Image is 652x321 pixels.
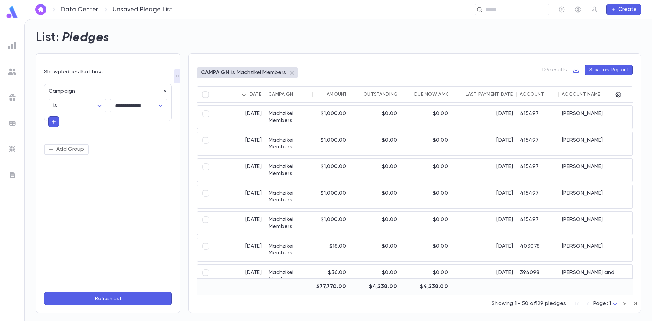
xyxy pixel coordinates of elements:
div: Machzikei Members [265,238,313,261]
h2: Pledges [62,30,109,45]
div: $1,000.00 [313,159,349,182]
div: [DATE] [214,159,265,182]
div: $0.00 [400,106,451,129]
div: Account Name [562,92,600,97]
div: Machzikei Members [265,106,313,129]
div: $0.00 [400,238,451,261]
button: Open [156,101,165,110]
div: $0.00 [349,132,400,155]
div: $36.00 [313,265,349,288]
div: CAMPAIGNis Machzikei Members [197,67,298,78]
div: 415497 [517,106,559,129]
button: Sort [544,89,555,100]
img: letters_grey.7941b92b52307dd3b8a917253454ce1c.svg [8,171,16,179]
div: $1,000.00 [313,212,349,235]
img: logo [5,5,19,19]
div: $18.00 [313,238,349,261]
p: CAMPAIGN [201,69,229,76]
div: 394098 [517,265,559,288]
div: Outstanding [363,92,398,97]
div: $0.00 [349,265,400,288]
h2: List: [36,30,59,45]
img: reports_grey.c525e4749d1bce6a11f5fe2a8de1b229.svg [8,42,16,50]
div: [DATE] [451,238,517,261]
div: Machzikei Members [265,132,313,155]
div: $4,238.00 [349,279,400,295]
div: [DATE] [451,106,517,129]
div: [DATE] [451,185,517,208]
div: [DATE] [214,132,265,155]
div: 415497 [517,212,559,235]
div: $4,238.00 [400,279,451,295]
button: Sort [600,89,611,100]
div: $0.00 [400,132,451,155]
img: batches_grey.339ca447c9d9533ef1741baa751efc33.svg [8,119,16,127]
p: is Machzikei Members [231,69,286,76]
button: Sort [239,89,250,100]
div: [DATE] [451,265,517,288]
div: Page: 1 [593,299,619,309]
div: $0.00 [349,238,400,261]
div: 415497 [517,185,559,208]
div: Account ID [520,92,550,97]
button: Sort [352,89,363,100]
div: [DATE] [214,106,265,129]
div: Due Now Amount [414,92,459,97]
div: $0.00 [400,185,451,208]
div: [DATE] [214,238,265,261]
div: $77,770.00 [313,279,349,295]
div: Last Payment Date [466,92,513,97]
div: 415497 [517,132,559,155]
button: Sort [455,89,466,100]
button: Sort [403,89,414,100]
div: $0.00 [400,212,451,235]
div: Machzikei Members [265,185,313,208]
span: Page: 1 [593,301,611,306]
button: Sort [293,89,304,100]
button: Add Group [44,144,89,155]
button: Sort [316,89,327,100]
button: Create [606,4,641,15]
div: $1,000.00 [313,185,349,208]
div: [DATE] [214,212,265,235]
div: $0.00 [349,106,400,129]
p: Unsaved Pledge List [113,6,173,13]
img: imports_grey.530a8a0e642e233f2baf0ef88e8c9fcb.svg [8,145,16,153]
div: Machzikei Members [265,159,313,182]
img: home_white.a664292cf8c1dea59945f0da9f25487c.svg [37,7,45,12]
img: students_grey.60c7aba0da46da39d6d829b817ac14fc.svg [8,68,16,76]
div: [DATE] [214,265,265,288]
div: [DATE] [451,159,517,182]
div: Machzikei Members [265,212,313,235]
div: [DATE] [451,132,517,155]
button: Refresh List [44,292,172,305]
div: [DATE] [214,185,265,208]
button: Save as Report [585,65,633,75]
div: $1,000.00 [313,132,349,155]
span: is [53,103,57,108]
p: Showing 1 - 50 of 129 pledges [492,300,566,307]
div: Machzikei Members [265,265,313,288]
div: $0.00 [400,265,451,288]
div: is [49,99,106,112]
div: Amount [327,92,347,97]
div: [DATE] [451,212,517,235]
a: Data Center [61,6,98,13]
div: $0.00 [349,159,400,182]
div: 403078 [517,238,559,261]
div: $0.00 [349,212,400,235]
div: 415497 [517,159,559,182]
div: Campaign [268,92,293,97]
div: $0.00 [400,159,451,182]
p: 129 results [542,67,567,73]
div: $0.00 [349,185,400,208]
div: Date [250,92,261,97]
div: $1,000.00 [313,106,349,129]
img: campaigns_grey.99e729a5f7ee94e3726e6486bddda8f1.svg [8,93,16,102]
div: Show pledges that have [44,69,172,75]
div: Campaign [44,84,167,95]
